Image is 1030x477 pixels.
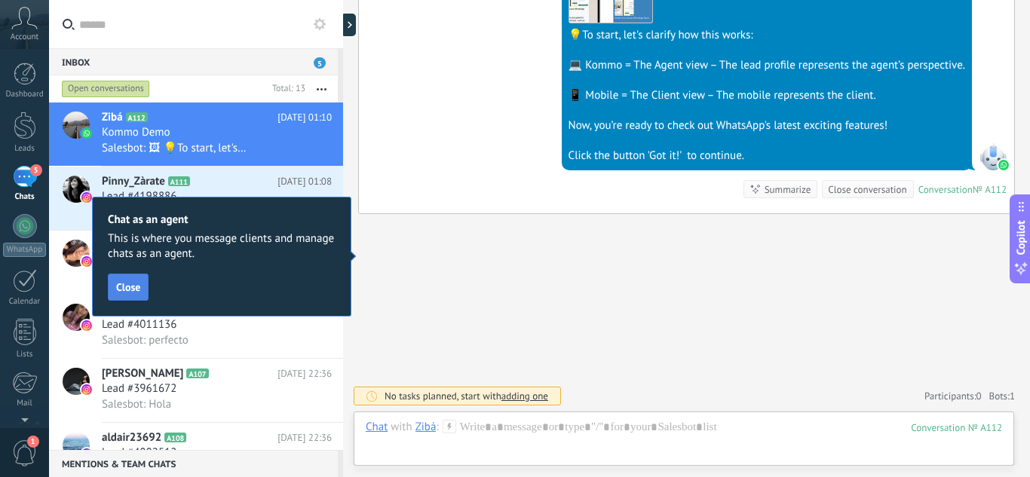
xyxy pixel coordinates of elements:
img: waba.svg [998,160,1009,170]
a: avataricon[PERSON_NAME]A109[DATE] 23:24Lead #4011136Salesbot: perfecto [49,295,343,358]
span: Copilot [1013,220,1028,255]
span: 1 [1010,390,1015,402]
span: 5 [314,57,326,69]
div: Chats [3,192,47,202]
div: Inbox [49,48,338,75]
div: Mentions & Team chats [49,450,338,477]
div: 💡To start, let's clarify how this works: [569,28,965,43]
span: aldair23692 [102,430,161,445]
span: Salesbot: 🖼 💡To start, let's clarify how this works: 💻 Kommo = The Agent view – The lead profile ... [102,141,249,155]
div: 112 [911,421,1002,434]
span: Salesbot: Hola [102,397,171,411]
div: Leads [3,144,47,154]
div: WhatsApp [3,243,46,257]
span: Zibá [102,110,123,125]
div: Now, you’re ready to check out WhatsApp's latest exciting features! [569,118,965,133]
span: adding one [501,390,548,402]
span: 1 [27,436,39,448]
div: Total: 13 [266,81,305,96]
span: Lead #4011136 [102,317,176,332]
span: Close [116,282,140,292]
div: Open conversations [62,80,150,98]
div: Conversation [918,183,973,196]
span: Bots: [989,390,1015,402]
div: Mail [3,399,47,408]
span: A111 [168,176,190,186]
span: A112 [126,112,148,122]
span: [DATE] 01:10 [277,110,332,125]
div: Lists [3,350,47,359]
span: Salesbot: perfecto [102,333,189,347]
div: № A112 [973,183,1007,196]
span: Lead #3961672 [102,381,176,396]
span: [DATE] 01:08 [277,174,332,189]
span: A107 [186,368,208,378]
button: More [305,75,338,102]
div: No tasks planned, start with [385,390,548,402]
div: Close conversation [828,182,906,197]
div: Show [341,14,356,36]
span: Lead #4198886 [102,189,176,204]
div: Summarize [765,182,811,197]
div: Dashboard [3,90,47,99]
img: icon [81,256,92,267]
img: icon [81,448,92,459]
img: icon [81,384,92,395]
span: A108 [164,433,186,442]
span: [DATE] 22:36 [277,430,332,445]
img: icon [81,320,92,331]
a: avataricon[PERSON_NAME]A110[DATE] 00:08Lead #4156336Salesbot: Para mayor información [49,231,343,294]
span: SalesBot [979,143,1007,170]
span: : [436,420,438,435]
img: icon [81,192,92,203]
div: 📱 Mobile = The Client view – The mobile represents the client. [569,88,965,103]
a: Participants:0 [924,390,982,402]
button: Close [108,274,149,301]
span: This is where you message clients and manage chats as an agent. [108,231,336,261]
div: Click the button 'Got it!' to continue. [569,148,965,164]
span: 0 [976,390,982,402]
a: avataricon[PERSON_NAME]A107[DATE] 22:36Lead #3961672Salesbot: Hola [49,359,343,422]
h2: Chat as an agent [108,213,336,227]
span: Lead #4002512 [102,445,176,460]
img: icon [81,128,92,139]
div: Zibá [415,420,437,433]
a: avatariconZibáA112[DATE] 01:10Kommo DemoSalesbot: 🖼 💡To start, let's clarify how this works: 💻 Ko... [49,102,343,166]
div: Calendar [3,297,47,307]
span: Pinny_Zàrate [102,174,165,189]
span: Kommo Demo [102,125,170,140]
span: Account [11,32,38,42]
span: with [391,420,412,435]
div: 💻 Kommo = The Agent view – The lead profile represents the agent’s perspective. [569,58,965,73]
span: [PERSON_NAME] [102,366,183,381]
span: 5 [30,164,42,176]
a: avatariconPinny_ZàrateA111[DATE] 01:08Lead #4198886¡Hola! puedes escribirnos a nuestro WhatsApp p... [49,167,343,230]
span: [DATE] 22:36 [277,366,332,381]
